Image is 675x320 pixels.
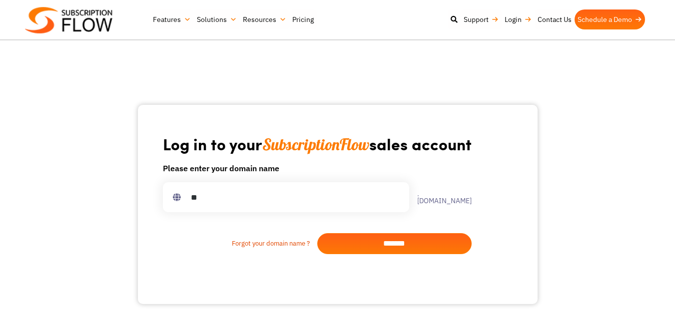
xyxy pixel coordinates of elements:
span: SubscriptionFlow [262,134,369,154]
label: .[DOMAIN_NAME] [409,190,472,204]
a: Support [461,9,502,29]
h6: Please enter your domain name [163,162,472,174]
a: Schedule a Demo [575,9,645,29]
a: Contact Us [535,9,575,29]
img: Subscriptionflow [25,7,112,33]
a: Resources [240,9,289,29]
a: Pricing [289,9,317,29]
a: Features [150,9,194,29]
h1: Log in to your sales account [163,134,472,154]
a: Forgot your domain name ? [163,239,317,249]
a: Login [502,9,535,29]
a: Solutions [194,9,240,29]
